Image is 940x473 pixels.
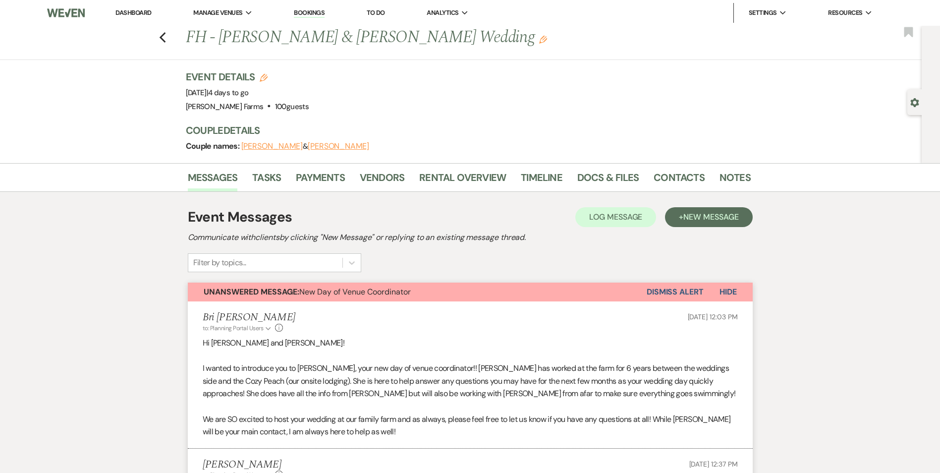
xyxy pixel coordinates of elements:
p: I wanted to introduce you to [PERSON_NAME], your new day of venue coordinator!! [PERSON_NAME] has... [203,362,738,400]
span: | [207,88,249,98]
span: Manage Venues [193,8,242,18]
a: Dashboard [115,8,151,17]
h1: Event Messages [188,207,292,228]
a: Tasks [252,170,281,191]
strong: Unanswered Message: [204,287,299,297]
button: [PERSON_NAME] [308,142,369,150]
p: Hi [PERSON_NAME] and [PERSON_NAME]! [203,337,738,350]
a: Contacts [654,170,705,191]
button: +New Message [665,207,752,227]
a: Notes [719,170,751,191]
span: New Message [683,212,738,222]
a: Vendors [360,170,404,191]
span: [DATE] 12:37 PM [689,460,738,469]
button: Hide [704,283,753,301]
span: New Day of Venue Coordinator [204,287,411,297]
span: 4 days to go [208,88,248,98]
button: Open lead details [910,97,919,107]
a: Docs & Files [577,170,639,191]
span: [DATE] 12:03 PM [688,312,738,321]
a: To Do [367,8,385,17]
a: Rental Overview [419,170,506,191]
h5: Bri [PERSON_NAME] [203,311,296,324]
button: Unanswered Message:New Day of Venue Coordinator [188,283,647,301]
button: [PERSON_NAME] [241,142,303,150]
span: & [241,141,369,151]
button: to: Planning Portal Users [203,324,273,333]
h1: FH - [PERSON_NAME] & [PERSON_NAME] Wedding [186,26,630,50]
span: Resources [828,8,862,18]
a: Payments [296,170,345,191]
span: to: Planning Portal Users [203,324,264,332]
span: [PERSON_NAME] Farms [186,102,264,112]
h3: Event Details [186,70,309,84]
button: Dismiss Alert [647,283,704,301]
a: Timeline [521,170,562,191]
div: Filter by topics... [193,257,246,269]
span: Analytics [427,8,458,18]
button: Edit [539,35,547,44]
p: We are SO excited to host your wedding at our family farm and as always, please feel free to let ... [203,413,738,438]
img: Weven Logo [47,2,85,23]
button: Log Message [575,207,656,227]
h3: Couple Details [186,123,741,137]
span: Log Message [589,212,642,222]
h2: Communicate with clients by clicking "New Message" or replying to an existing message thread. [188,232,753,243]
span: 100 guests [275,102,309,112]
span: Hide [719,287,737,297]
span: Couple names: [186,141,241,151]
span: Settings [749,8,777,18]
h5: [PERSON_NAME] [203,459,283,471]
span: [DATE] [186,88,249,98]
a: Messages [188,170,238,191]
a: Bookings [294,8,325,18]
